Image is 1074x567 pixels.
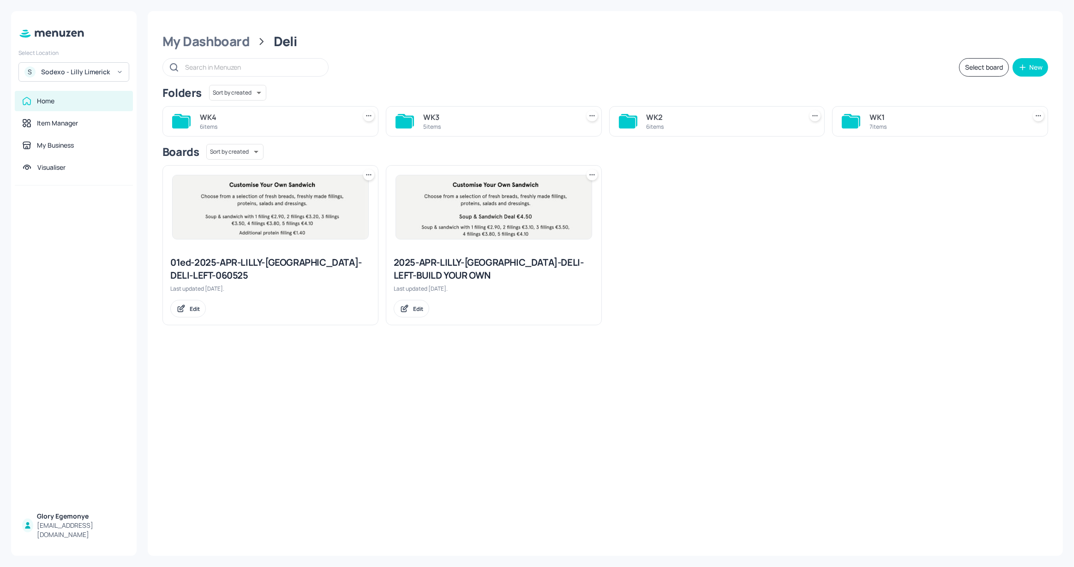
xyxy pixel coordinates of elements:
[396,175,592,239] img: 2025-04-23-1745398450410ys3ep2oey8.jpeg
[37,512,126,521] div: Glory Egemonye
[18,49,129,57] div: Select Location
[162,33,250,50] div: My Dashboard
[209,84,266,102] div: Sort by created
[647,123,799,131] div: 6 items
[1029,64,1043,71] div: New
[37,521,126,539] div: [EMAIL_ADDRESS][DOMAIN_NAME]
[959,58,1009,77] button: Select board
[200,123,352,131] div: 6 items
[870,112,1022,123] div: WK1
[423,112,576,123] div: WK3
[206,143,264,161] div: Sort by created
[870,123,1022,131] div: 7 items
[200,112,352,123] div: WK4
[37,141,74,150] div: My Business
[41,67,111,77] div: Sodexo - Lilly Limerick
[170,256,371,282] div: 01ed-2025-APR-LILLY-[GEOGRAPHIC_DATA]-DELI-LEFT-060525
[162,85,202,100] div: Folders
[37,96,54,106] div: Home
[37,119,78,128] div: Item Manager
[394,256,594,282] div: 2025-APR-LILLY-[GEOGRAPHIC_DATA]-DELI-LEFT-BUILD YOUR OWN
[413,305,423,313] div: Edit
[24,66,36,78] div: S
[170,285,371,292] div: Last updated [DATE].
[37,163,66,172] div: Visualiser
[394,285,594,292] div: Last updated [DATE].
[423,123,576,131] div: 5 items
[173,175,368,239] img: 2025-05-06-1746527317591sw4yar0jor.jpeg
[647,112,799,123] div: WK2
[274,33,297,50] div: Deli
[1013,58,1048,77] button: New
[185,60,319,74] input: Search in Menuzen
[190,305,200,313] div: Edit
[162,144,199,159] div: Boards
